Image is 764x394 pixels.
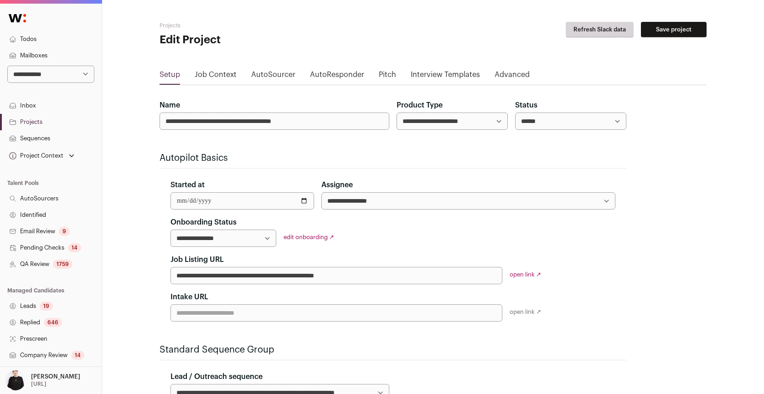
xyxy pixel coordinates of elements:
label: Product Type [397,100,443,111]
div: 9 [59,227,70,236]
label: Name [160,100,180,111]
div: 14 [71,351,84,360]
a: Setup [160,69,180,84]
a: Pitch [379,69,396,84]
label: Assignee [321,179,353,190]
div: 1759 [53,260,72,269]
img: 9240684-medium_jpg [5,370,26,390]
label: Status [515,100,537,111]
h2: Autopilot Basics [160,152,626,164]
h1: Edit Project [160,33,342,47]
img: Wellfound [4,9,31,27]
p: [PERSON_NAME] [31,373,80,380]
div: 19 [40,302,53,311]
a: edit onboarding ↗ [284,234,334,240]
div: Project Context [7,152,63,159]
h2: Projects [160,22,342,29]
button: Save project [641,22,707,37]
a: AutoSourcer [251,69,295,84]
p: [URL] [31,380,46,388]
div: 14 [68,243,81,252]
a: AutoResponder [310,69,364,84]
a: Job Context [195,69,237,84]
label: Intake URL [170,292,208,302]
a: Advanced [495,69,530,84]
label: Onboarding Status [170,217,237,228]
label: Job Listing URL [170,254,224,265]
button: Open dropdown [7,149,76,162]
label: Started at [170,179,205,190]
div: 646 [44,318,62,327]
h2: Standard Sequence Group [160,343,626,356]
button: Refresh Slack data [566,22,634,37]
button: Open dropdown [4,370,82,390]
a: Interview Templates [411,69,480,84]
label: Lead / Outreach sequence [170,371,263,382]
a: open link ↗ [510,271,541,277]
